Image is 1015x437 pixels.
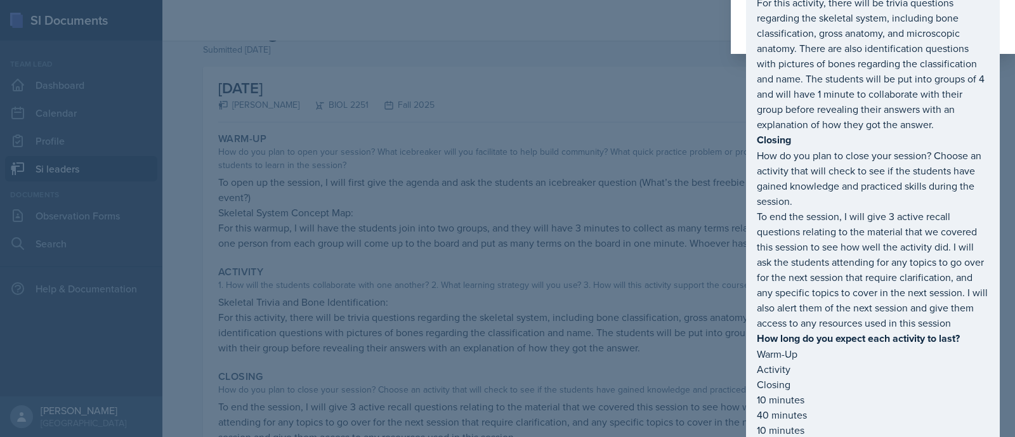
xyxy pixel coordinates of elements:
p: Activity [757,362,989,377]
p: How do you plan to close your session? Choose an activity that will check to see if the students ... [757,148,989,209]
p: To end the session, I will give 3 active recall questions relating to the material that we covere... [757,209,989,330]
strong: Closing [757,133,791,147]
p: Closing [757,377,989,392]
p: 10 minutes [757,392,989,407]
p: Warm-Up [757,346,989,362]
p: 40 minutes [757,407,989,422]
strong: How long do you expect each activity to last? [757,331,960,346]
